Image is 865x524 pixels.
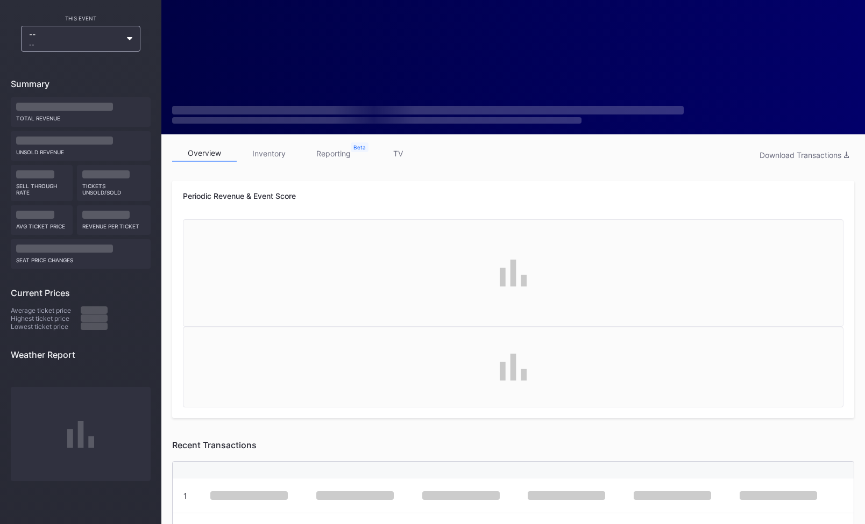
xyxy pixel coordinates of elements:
div: -- [29,30,122,48]
div: Periodic Revenue & Event Score [183,191,843,200]
div: Lowest ticket price [11,322,81,331]
a: TV [366,145,430,162]
div: Sell Through Rate [16,178,67,196]
div: Summary [11,78,151,89]
div: This Event [11,15,151,21]
div: seat price changes [16,253,145,263]
div: Recent Transactions [172,440,854,450]
div: Revenue per ticket [82,219,146,229]
div: Unsold Revenue [16,145,145,155]
a: inventory [237,145,301,162]
button: Download Transactions [754,148,854,162]
a: reporting [301,145,366,162]
div: Weather Report [11,349,151,360]
div: Avg ticket price [16,219,67,229]
div: Tickets Unsold/Sold [82,178,146,196]
div: Download Transactions [760,150,849,160]
div: 1 [183,491,187,500]
div: Total Revenue [16,111,145,121]
div: Current Prices [11,288,151,298]
div: Average ticket price [11,306,81,314]
div: -- [29,41,122,48]
a: overview [172,145,237,162]
div: Highest ticket price [11,314,81,322]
